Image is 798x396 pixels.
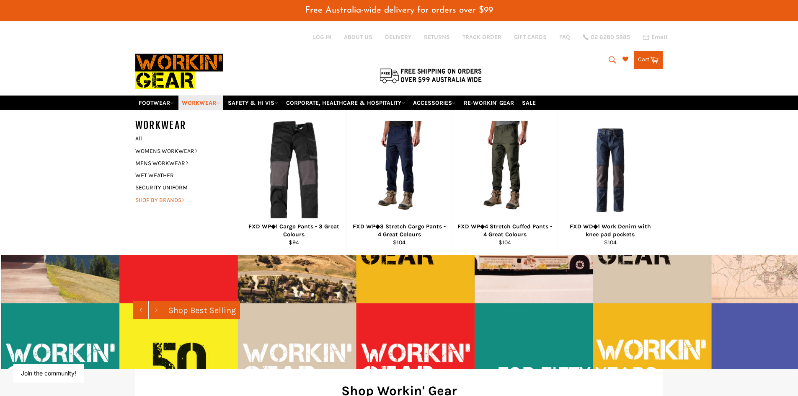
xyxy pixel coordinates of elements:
[591,34,630,40] span: 02 6280 5885
[164,301,240,319] a: Shop Best Selling
[135,96,177,110] a: FOOTWEAR
[651,34,667,40] span: Email
[558,110,663,255] a: FXD WD◆1 Work Denim with knee pad pockets - Workin' Gear FXD WD◆1 Work Denim with knee pad pocket...
[462,33,501,41] a: TRACK ORDER
[241,110,346,255] a: FXD WP◆1 Cargo Pants - 4 Great Colours - Workin' Gear FXD WP◆1 Cargo Pants - 3 Great Colours $94
[457,223,552,239] div: FXD WP◆4 Stretch Cuffed Pants - 4 Great Colours
[385,33,411,41] a: DELIVERY
[457,238,552,246] div: $104
[583,34,630,40] a: 02 6280 5885
[352,223,447,239] div: FXD WP◆3 Stretch Cargo Pants - 4 Great Colours
[378,67,483,84] img: Flat $9.95 shipping Australia wide
[131,157,232,169] a: MENS WORKWEAR
[634,51,663,69] a: Cart
[519,96,539,110] a: SALE
[246,223,341,239] div: FXD WP◆1 Cargo Pants - 3 Great Colours
[131,194,232,206] a: SHOP BY BRANDS
[559,33,570,41] a: FAQ
[568,128,652,212] img: FXD WD◆1 Work Denim with knee pad pockets - Workin' Gear
[246,238,341,246] div: $94
[424,33,450,41] a: RETURNS
[514,33,547,41] a: GIFT CARDS
[131,169,232,181] a: WET WEATHER
[472,121,538,219] img: FXD WP◆4 Stretch Cuffed Pants - 4 Great Colours - Workin' Gear
[563,238,657,246] div: $104
[131,181,232,194] a: SECURITY UNIFORM
[346,110,452,255] a: FXD WP◆3 Stretch Cargo Pants - 4 Great Colours - Workin' Gear FXD WP◆3 Stretch Cargo Pants - 4 Gr...
[643,34,667,41] a: Email
[352,238,447,246] div: $104
[131,145,232,157] a: WOMENS WORKWEAR
[563,223,657,239] div: FXD WD◆1 Work Denim with knee pad pockets
[267,121,320,219] img: FXD WP◆1 Cargo Pants - 4 Great Colours - Workin' Gear
[135,119,241,132] h5: WORKWEAR
[313,34,331,41] a: Log in
[131,132,241,145] a: All
[135,48,223,95] img: Workin Gear leaders in Workwear, Safety Boots, PPE, Uniforms. Australia's No.1 in Workwear
[178,96,223,110] a: WORKWEAR
[367,121,432,219] img: FXD WP◆3 Stretch Cargo Pants - 4 Great Colours - Workin' Gear
[460,96,517,110] a: RE-WORKIN' GEAR
[21,370,76,377] button: Join the community!
[283,96,408,110] a: CORPORATE, HEALTHCARE & HOSPITALITY
[225,96,281,110] a: SAFETY & HI VIS
[344,33,372,41] a: ABOUT US
[410,96,459,110] a: ACCESSORIES
[452,110,558,255] a: FXD WP◆4 Stretch Cuffed Pants - 4 Great Colours - Workin' Gear FXD WP◆4 Stretch Cuffed Pants - 4 ...
[305,6,493,15] span: Free Australia-wide delivery for orders over $99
